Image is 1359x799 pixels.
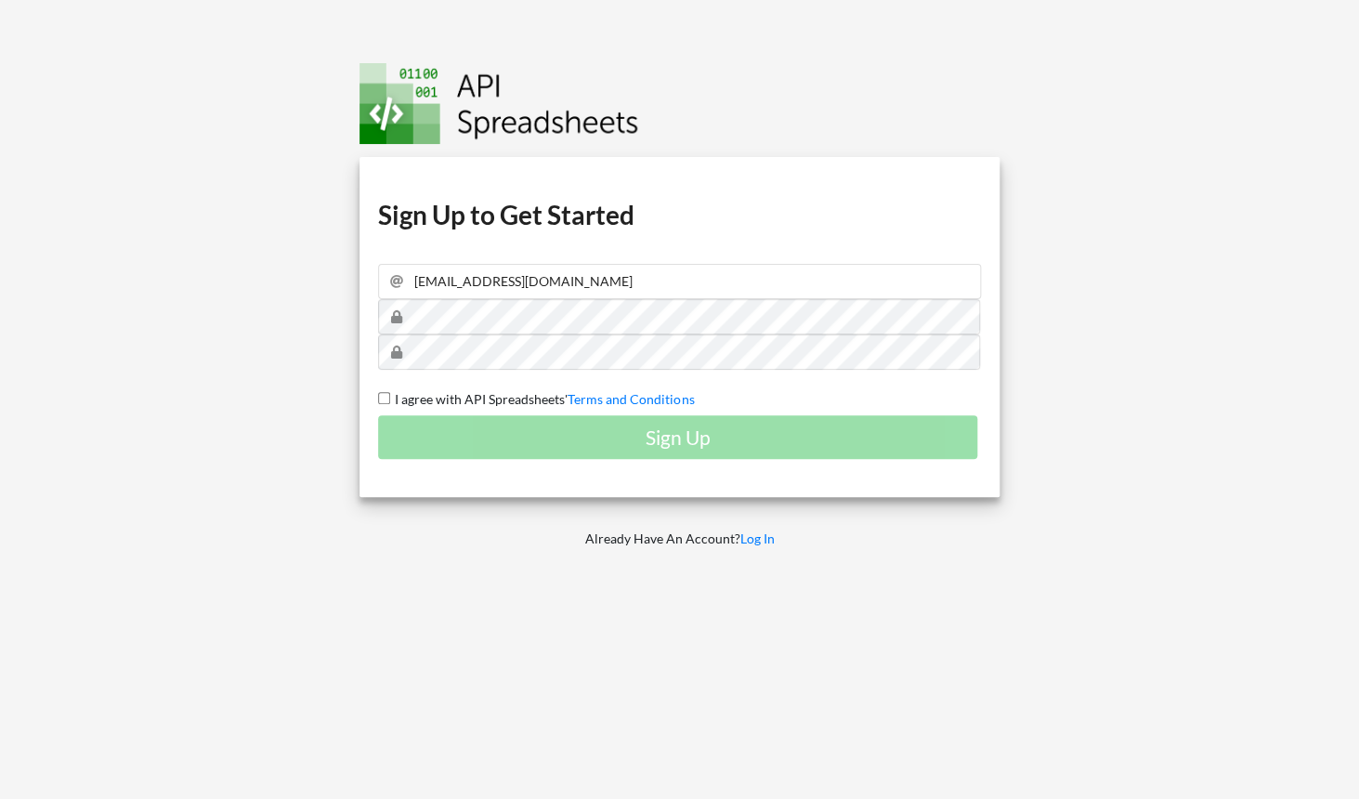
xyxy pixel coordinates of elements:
[359,63,638,144] img: Logo.png
[346,530,1013,548] p: Already Have An Account?
[390,391,568,407] span: I agree with API Spreadsheets'
[378,198,981,231] h1: Sign Up to Get Started
[568,391,694,407] a: Terms and Conditions
[740,530,775,546] a: Log In
[378,264,981,299] input: Email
